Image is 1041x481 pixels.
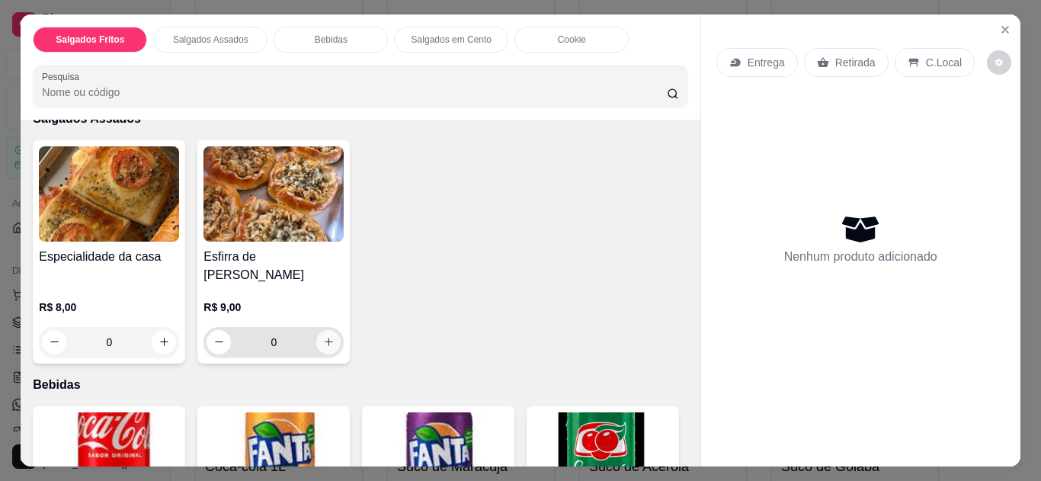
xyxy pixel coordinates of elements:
[993,18,1017,42] button: Close
[558,34,586,46] p: Cookie
[315,34,348,46] p: Bebidas
[207,330,231,354] button: decrease-product-quantity
[42,85,667,100] input: Pesquisa
[784,248,937,266] p: Nenhum produto adicionado
[748,55,785,70] p: Entrega
[42,70,85,83] label: Pesquisa
[33,376,687,394] p: Bebidas
[203,300,344,315] p: R$ 9,00
[152,330,176,354] button: increase-product-quantity
[987,50,1011,75] button: decrease-product-quantity
[203,248,344,284] h4: Esfirra de [PERSON_NAME]
[42,330,66,354] button: decrease-product-quantity
[316,330,341,354] button: increase-product-quantity
[835,55,876,70] p: Retirada
[39,248,179,266] h4: Especialidade da casa
[56,34,124,46] p: Salgados Fritos
[926,55,962,70] p: C.Local
[39,300,179,315] p: R$ 8,00
[203,146,344,242] img: product-image
[173,34,248,46] p: Salgados Assados
[412,34,492,46] p: Salgados em Cento
[39,146,179,242] img: product-image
